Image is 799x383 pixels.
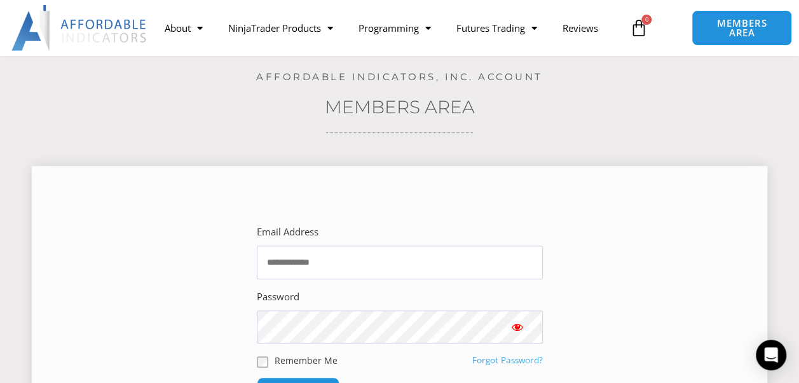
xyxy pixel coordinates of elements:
[550,13,611,43] a: Reviews
[444,13,550,43] a: Futures Trading
[610,10,666,46] a: 0
[257,223,318,241] label: Email Address
[215,13,346,43] a: NinjaTrader Products
[11,5,148,51] img: LogoAI | Affordable Indicators – NinjaTrader
[705,18,779,38] span: MEMBERS AREA
[275,354,338,367] label: Remember Me
[492,310,543,344] button: Show password
[692,10,792,46] a: MEMBERS AREA
[256,71,543,83] a: Affordable Indicators, Inc. Account
[257,288,299,306] label: Password
[346,13,444,43] a: Programming
[152,13,624,43] nav: Menu
[152,13,215,43] a: About
[325,96,475,118] a: Members Area
[641,15,652,25] span: 0
[472,354,543,366] a: Forgot Password?
[756,340,786,370] div: Open Intercom Messenger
